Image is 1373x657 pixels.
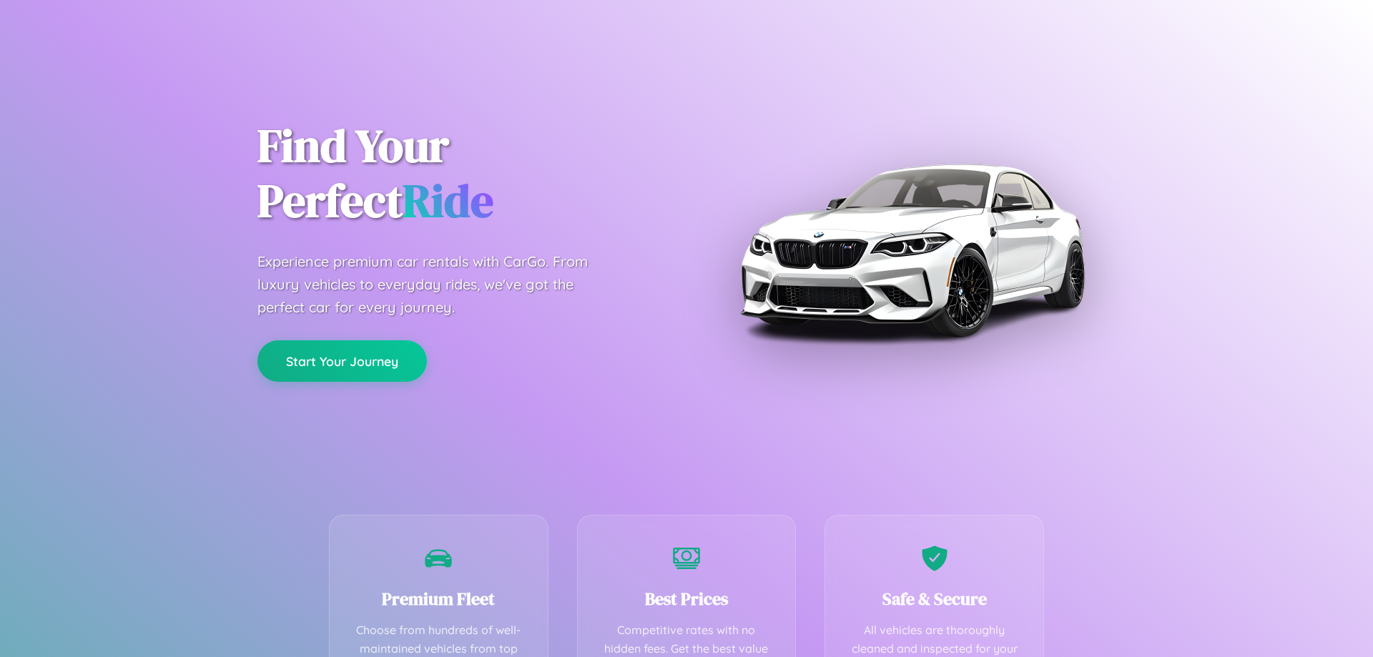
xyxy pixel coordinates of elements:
[257,340,427,382] button: Start Your Journey
[403,169,493,232] span: Ride
[599,587,774,611] h3: Best Prices
[257,250,615,319] p: Experience premium car rentals with CarGo. From luxury vehicles to everyday rides, we've got the ...
[847,587,1022,611] h3: Safe & Secure
[257,119,665,229] h1: Find Your Perfect
[733,71,1091,429] img: Premium BMW car rental vehicle
[351,587,526,611] h3: Premium Fleet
